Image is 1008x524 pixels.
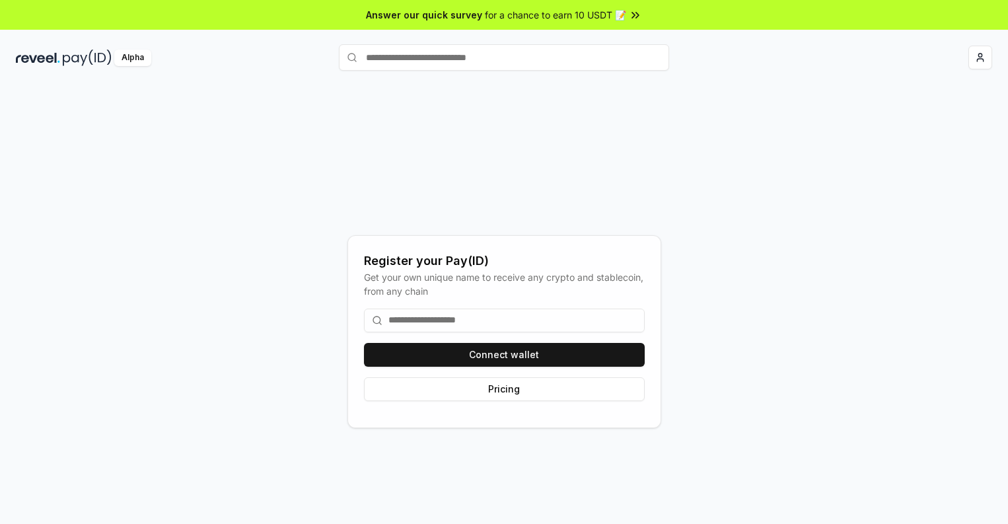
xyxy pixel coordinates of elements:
div: Register your Pay(ID) [364,252,645,270]
img: pay_id [63,50,112,66]
button: Pricing [364,377,645,401]
img: reveel_dark [16,50,60,66]
span: Answer our quick survey [366,8,482,22]
div: Get your own unique name to receive any crypto and stablecoin, from any chain [364,270,645,298]
span: for a chance to earn 10 USDT 📝 [485,8,626,22]
button: Connect wallet [364,343,645,367]
div: Alpha [114,50,151,66]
